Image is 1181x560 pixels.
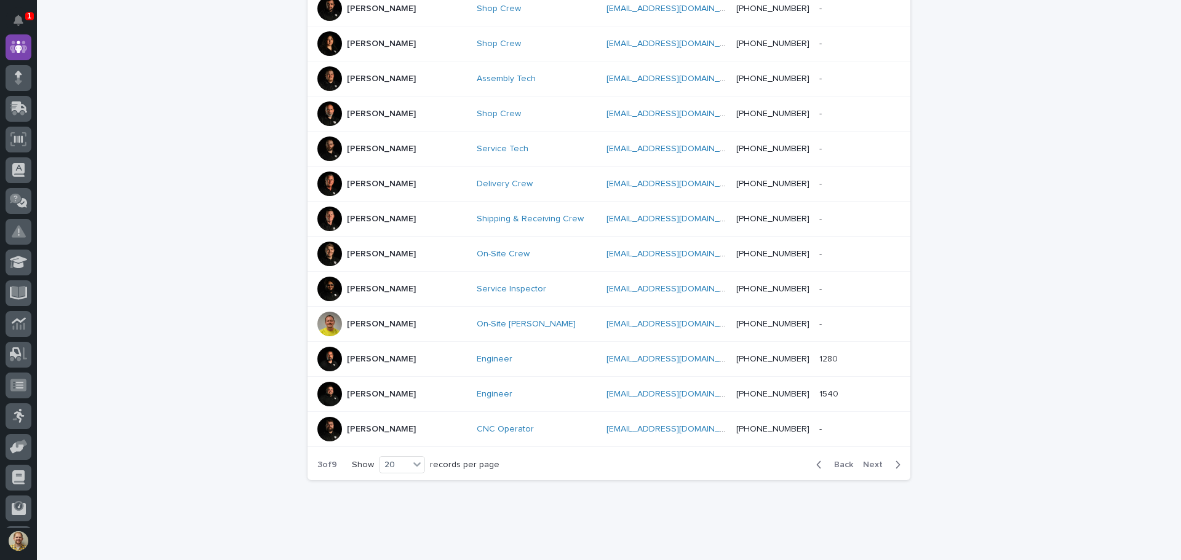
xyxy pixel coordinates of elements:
[308,97,910,132] tr: [PERSON_NAME]Shop Crew [EMAIL_ADDRESS][DOMAIN_NAME] [PHONE_NUMBER]--
[606,109,746,118] a: [EMAIL_ADDRESS][DOMAIN_NAME]
[606,179,746,188] a: [EMAIL_ADDRESS][DOMAIN_NAME]
[819,106,824,119] p: -
[308,237,910,272] tr: [PERSON_NAME]On-Site Crew [EMAIL_ADDRESS][DOMAIN_NAME] [PHONE_NUMBER]--
[477,354,512,365] a: Engineer
[606,390,746,398] a: [EMAIL_ADDRESS][DOMAIN_NAME]
[27,12,31,20] p: 1
[347,179,416,189] p: [PERSON_NAME]
[606,215,746,223] a: [EMAIL_ADDRESS][DOMAIN_NAME]
[606,250,746,258] a: [EMAIL_ADDRESS][DOMAIN_NAME]
[819,176,824,189] p: -
[347,424,416,435] p: [PERSON_NAME]
[347,389,416,400] p: [PERSON_NAME]
[606,320,746,328] a: [EMAIL_ADDRESS][DOMAIN_NAME]
[736,215,809,223] a: [PHONE_NUMBER]
[736,74,809,83] a: [PHONE_NUMBER]
[606,39,746,48] a: [EMAIL_ADDRESS][DOMAIN_NAME]
[606,355,746,363] a: [EMAIL_ADDRESS][DOMAIN_NAME]
[308,307,910,342] tr: [PERSON_NAME]On-Site [PERSON_NAME] [EMAIL_ADDRESS][DOMAIN_NAME] [PHONE_NUMBER]--
[819,1,824,14] p: -
[347,74,416,84] p: [PERSON_NAME]
[308,272,910,307] tr: [PERSON_NAME]Service Inspector [EMAIL_ADDRESS][DOMAIN_NAME] [PHONE_NUMBER]--
[736,320,809,328] a: [PHONE_NUMBER]
[606,74,746,83] a: [EMAIL_ADDRESS][DOMAIN_NAME]
[477,4,521,14] a: Shop Crew
[477,389,512,400] a: Engineer
[347,4,416,14] p: [PERSON_NAME]
[819,141,824,154] p: -
[380,459,409,471] div: 20
[308,202,910,237] tr: [PERSON_NAME]Shipping & Receiving Crew [EMAIL_ADDRESS][DOMAIN_NAME] [PHONE_NUMBER]--
[308,26,910,61] tr: [PERSON_NAME]Shop Crew [EMAIL_ADDRESS][DOMAIN_NAME] [PHONE_NUMBER]--
[477,109,521,119] a: Shop Crew
[347,354,416,365] p: [PERSON_NAME]
[477,284,546,294] a: Service Inspector
[477,144,528,154] a: Service Tech
[308,342,910,377] tr: [PERSON_NAME]Engineer [EMAIL_ADDRESS][DOMAIN_NAME] [PHONE_NUMBER]12801280
[477,424,534,435] a: CNC Operator
[6,528,31,554] button: users-avatar
[819,211,824,224] p: -
[827,460,853,469] span: Back
[347,284,416,294] p: [PERSON_NAME]
[477,179,533,189] a: Delivery Crew
[477,214,584,224] a: Shipping & Receiving Crew
[819,36,824,49] p: -
[308,377,910,412] tr: [PERSON_NAME]Engineer [EMAIL_ADDRESS][DOMAIN_NAME] [PHONE_NUMBER]15401540
[819,246,824,259] p: -
[819,387,841,400] p: 1540
[863,460,890,469] span: Next
[736,39,809,48] a: [PHONE_NUMBER]
[477,39,521,49] a: Shop Crew
[347,249,416,259] p: [PERSON_NAME]
[477,74,536,84] a: Assembly Tech
[736,425,809,433] a: [PHONE_NUMBER]
[606,425,746,433] a: [EMAIL_ADDRESS][DOMAIN_NAME]
[736,355,809,363] a: [PHONE_NUMBER]
[819,282,824,294] p: -
[736,285,809,293] a: [PHONE_NUMBER]
[819,422,824,435] p: -
[347,144,416,154] p: [PERSON_NAME]
[308,412,910,447] tr: [PERSON_NAME]CNC Operator [EMAIL_ADDRESS][DOMAIN_NAME] [PHONE_NUMBER]--
[736,4,809,13] a: [PHONE_NUMBER]
[352,460,374,470] p: Show
[819,71,824,84] p: -
[736,109,809,118] a: [PHONE_NUMBER]
[606,285,746,293] a: [EMAIL_ADDRESS][DOMAIN_NAME]
[15,15,31,34] div: Notifications1
[736,144,809,153] a: [PHONE_NUMBER]
[819,352,840,365] p: 1280
[430,460,499,470] p: records per page
[806,459,858,470] button: Back
[347,214,416,224] p: [PERSON_NAME]
[477,319,576,329] a: On-Site [PERSON_NAME]
[347,109,416,119] p: [PERSON_NAME]
[308,450,347,480] p: 3 of 9
[736,179,809,188] a: [PHONE_NUMBER]
[736,390,809,398] a: [PHONE_NUMBER]
[606,4,746,13] a: [EMAIL_ADDRESS][DOMAIN_NAME]
[347,39,416,49] p: [PERSON_NAME]
[858,459,910,470] button: Next
[477,249,530,259] a: On-Site Crew
[819,317,824,329] p: -
[308,167,910,202] tr: [PERSON_NAME]Delivery Crew [EMAIL_ADDRESS][DOMAIN_NAME] [PHONE_NUMBER]--
[308,132,910,167] tr: [PERSON_NAME]Service Tech [EMAIL_ADDRESS][DOMAIN_NAME] [PHONE_NUMBER]--
[606,144,746,153] a: [EMAIL_ADDRESS][DOMAIN_NAME]
[347,319,416,329] p: [PERSON_NAME]
[308,61,910,97] tr: [PERSON_NAME]Assembly Tech [EMAIL_ADDRESS][DOMAIN_NAME] [PHONE_NUMBER]--
[736,250,809,258] a: [PHONE_NUMBER]
[6,7,31,33] button: Notifications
